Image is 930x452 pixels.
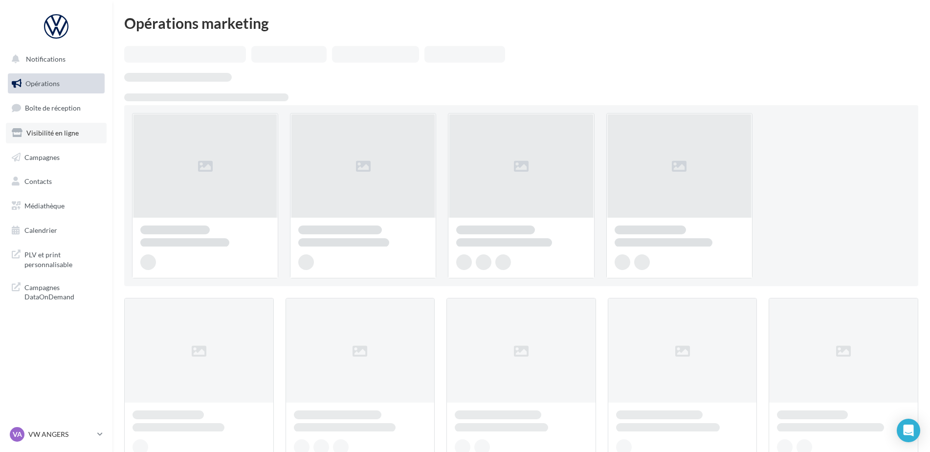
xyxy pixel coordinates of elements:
[28,429,93,439] p: VW ANGERS
[13,429,22,439] span: VA
[897,419,920,442] div: Open Intercom Messenger
[6,220,107,241] a: Calendrier
[24,202,65,210] span: Médiathèque
[6,277,107,306] a: Campagnes DataOnDemand
[24,226,57,234] span: Calendrier
[24,281,101,302] span: Campagnes DataOnDemand
[6,171,107,192] a: Contacts
[6,196,107,216] a: Médiathèque
[25,79,60,88] span: Opérations
[6,97,107,118] a: Boîte de réception
[6,244,107,273] a: PLV et print personnalisable
[6,147,107,168] a: Campagnes
[6,49,103,69] button: Notifications
[8,425,105,444] a: VA VW ANGERS
[124,16,918,30] div: Opérations marketing
[26,55,66,63] span: Notifications
[24,248,101,269] span: PLV et print personnalisable
[24,177,52,185] span: Contacts
[6,123,107,143] a: Visibilité en ligne
[25,104,81,112] span: Boîte de réception
[24,153,60,161] span: Campagnes
[26,129,79,137] span: Visibilité en ligne
[6,73,107,94] a: Opérations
